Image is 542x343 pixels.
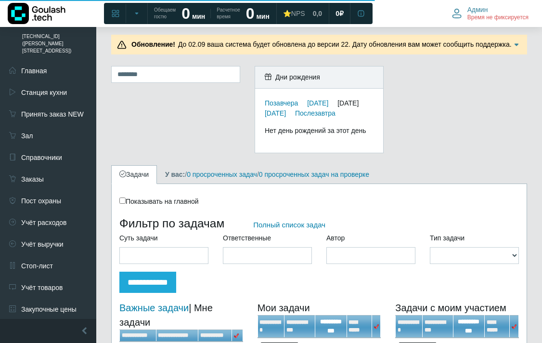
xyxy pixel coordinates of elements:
div: ⭐ [283,9,305,18]
span: Время не фиксируется [467,14,529,22]
span: Обещаем гостю [154,7,176,20]
label: Автор [326,233,345,243]
label: Ответственные [223,233,271,243]
div: | Мне задачи [119,301,243,330]
div: Нет день рождений за этот день [265,126,374,136]
a: 0 ₽ [330,5,349,22]
div: Задачи с моим участием [395,301,519,315]
a: Полный список задач [253,221,325,229]
h3: Фильтр по задачам [119,216,519,230]
a: Важные задачи [119,303,189,313]
a: Обещаем гостю 0 мин Расчетное время 0 мин [148,5,275,22]
div: [DATE] [337,99,366,107]
a: ⭐NPS 0,0 [277,5,328,22]
span: ₽ [339,9,344,18]
div: Показывать на главной [119,197,519,207]
a: 0 просроченных задач [187,171,257,178]
strong: 0 [246,5,255,22]
span: 0 [336,9,339,18]
div: Дни рождения [255,66,383,89]
span: мин [192,13,205,20]
a: 0 просроченных задач на проверке [259,171,369,178]
label: Тип задачи [430,233,465,243]
a: [DATE] [265,109,286,117]
button: Админ Время не фиксируется [446,3,534,24]
label: Суть задачи [119,233,158,243]
b: У вас: [165,171,185,178]
span: 0,0 [313,9,322,18]
span: До 02.09 ваша система будет обновлена до версии 22. Дату обновления вам может сообщить поддержка.... [129,40,512,58]
a: Послезавтра [295,109,336,117]
img: Подробнее [512,40,521,50]
a: Задачи [111,165,157,184]
a: [DATE] [307,99,328,107]
strong: 0 [181,5,190,22]
div: / / [158,170,376,180]
span: мин [256,13,269,20]
b: Обновление! [131,40,175,48]
span: Расчетное время [217,7,240,20]
a: Позавчера [265,99,298,107]
img: Логотип компании Goulash.tech [8,3,65,24]
span: NPS [291,10,305,17]
img: Предупреждение [117,40,127,50]
div: Мои задачи [258,301,381,315]
span: Админ [467,5,488,14]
